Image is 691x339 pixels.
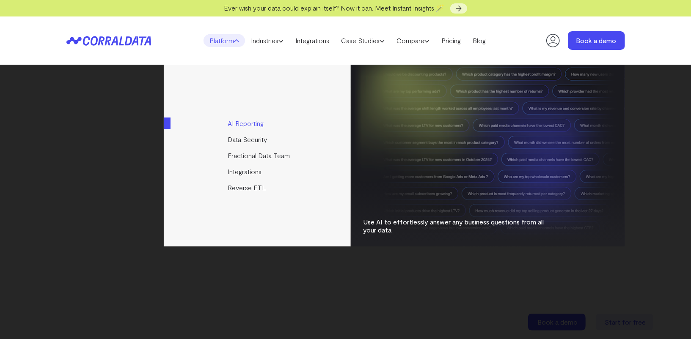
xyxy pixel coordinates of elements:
span: Ever wish your data could explain itself? Now it can. Meet Instant Insights 🪄 [224,4,444,12]
a: Book a demo [568,31,625,50]
a: AI Reporting [164,115,352,131]
a: Integrations [164,164,352,180]
a: Compare [391,34,435,47]
a: Fractional Data Team [164,148,352,164]
a: Data Security [164,131,352,148]
p: Use AI to effortlessly answer any business questions from all your data. [363,218,554,234]
a: Case Studies [335,34,391,47]
a: Reverse ETL [164,180,352,196]
a: Industries [245,34,289,47]
a: Blog [467,34,492,47]
a: Platform [204,34,245,47]
a: Integrations [289,34,335,47]
a: Pricing [435,34,467,47]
